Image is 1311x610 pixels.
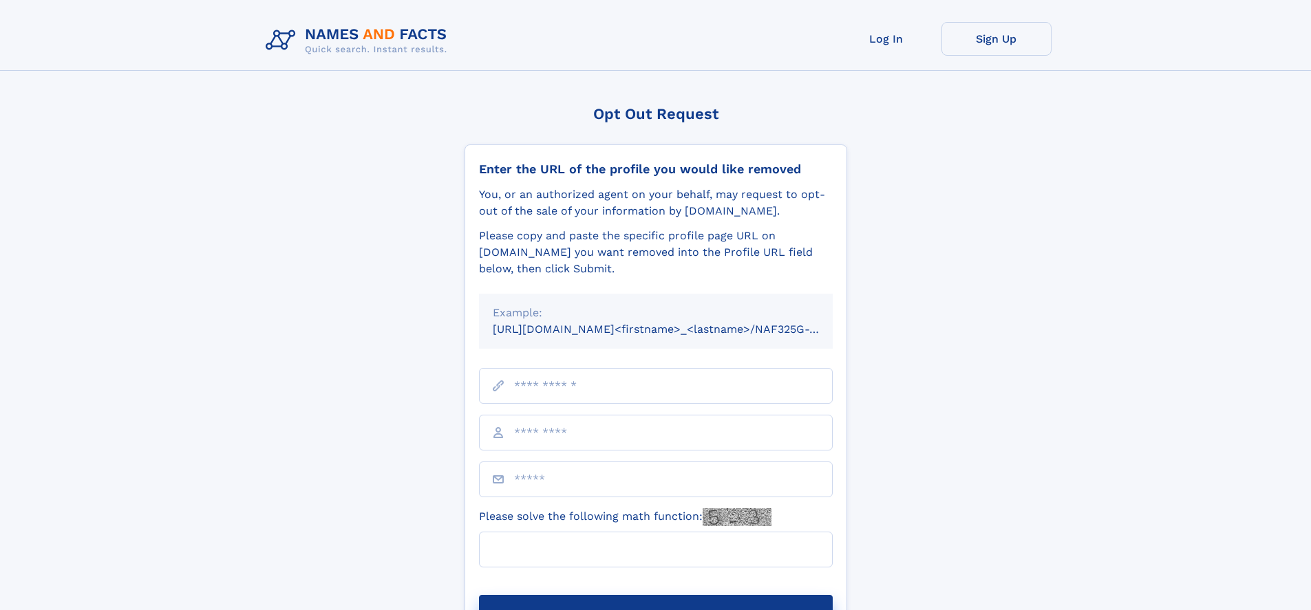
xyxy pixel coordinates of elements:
[493,305,819,321] div: Example:
[493,323,859,336] small: [URL][DOMAIN_NAME]<firstname>_<lastname>/NAF325G-xxxxxxxx
[479,186,833,219] div: You, or an authorized agent on your behalf, may request to opt-out of the sale of your informatio...
[260,22,458,59] img: Logo Names and Facts
[941,22,1052,56] a: Sign Up
[831,22,941,56] a: Log In
[465,105,847,122] div: Opt Out Request
[479,508,771,526] label: Please solve the following math function:
[479,228,833,277] div: Please copy and paste the specific profile page URL on [DOMAIN_NAME] you want removed into the Pr...
[479,162,833,177] div: Enter the URL of the profile you would like removed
